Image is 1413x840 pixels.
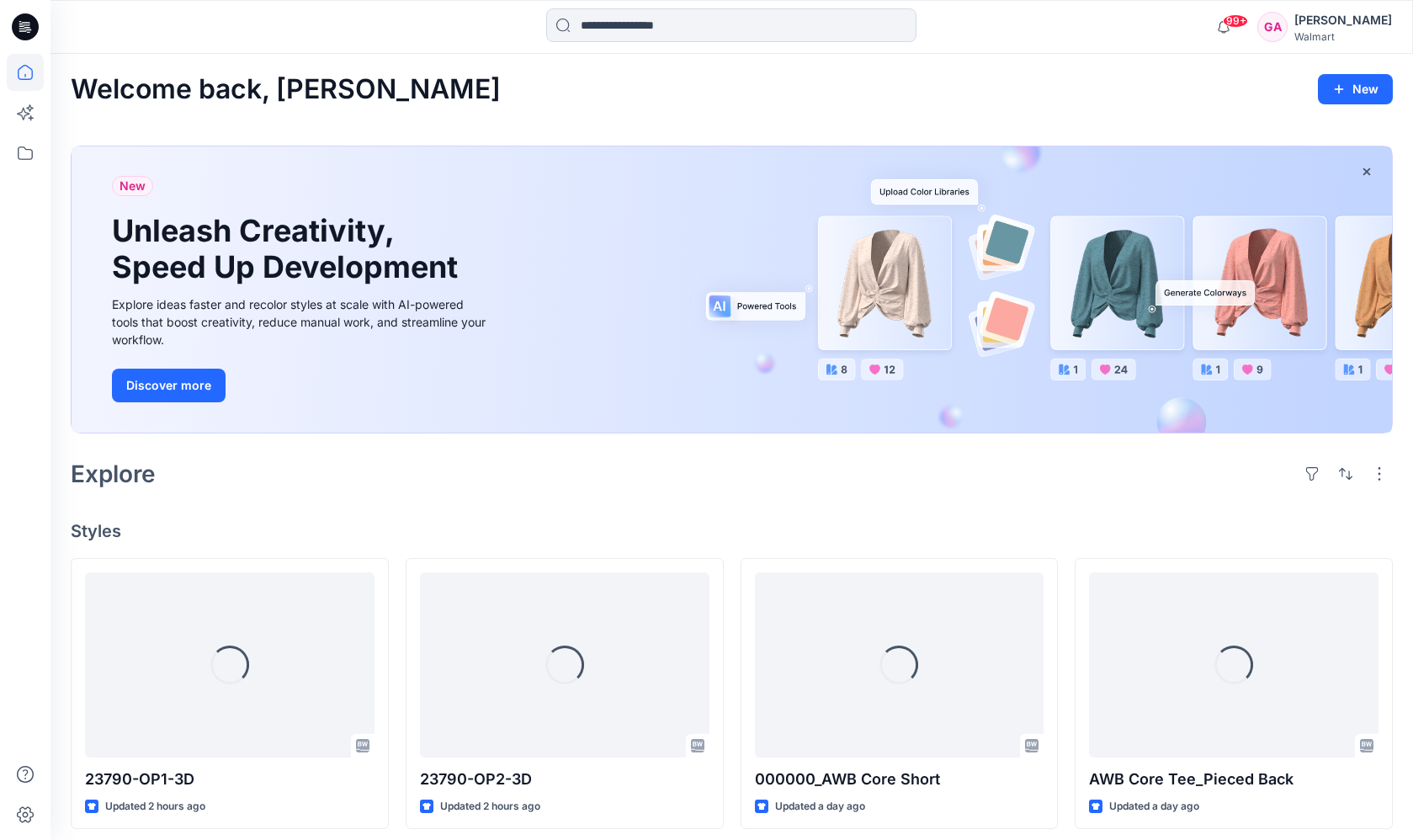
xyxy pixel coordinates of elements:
h1: Unleash Creativity, Speed Up Development [112,213,465,285]
h2: Explore [71,460,156,487]
p: AWB Core Tee_Pieced Back [1089,768,1378,791]
p: Updated a day ago [1109,798,1199,816]
div: Explore ideas faster and recolor styles at scale with AI-powered tools that boost creativity, red... [112,295,491,348]
div: Walmart [1294,30,1392,43]
p: 23790-OP1-3D [85,768,374,791]
span: New [120,176,146,196]
p: Updated 2 hours ago [440,798,540,816]
p: Updated 2 hours ago [105,798,205,816]
a: Discover more [112,369,491,402]
span: 99+ [1223,14,1248,28]
button: New [1318,74,1393,104]
h4: Styles [71,521,1393,541]
p: 23790-OP2-3D [420,768,709,791]
h2: Welcome back, [PERSON_NAME] [71,74,501,105]
p: Updated a day ago [775,798,865,816]
p: 000000_AWB Core Short [755,768,1044,791]
button: Discover more [112,369,226,402]
div: [PERSON_NAME] [1294,10,1392,30]
div: GA [1257,12,1288,42]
